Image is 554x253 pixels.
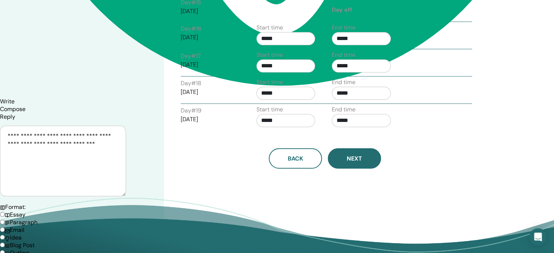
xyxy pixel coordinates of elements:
[181,33,240,42] p: [DATE]
[256,51,283,59] label: Start time
[256,78,283,87] label: Start time
[5,226,24,234] label: Email
[288,155,303,162] span: Back
[269,148,322,169] button: Back
[332,105,355,114] label: End time
[529,228,547,246] div: Open Intercom Messenger
[181,115,240,124] p: [DATE]
[5,218,38,226] label: Paragraph
[5,241,35,249] label: Blog Post
[181,60,240,69] p: [DATE]
[181,24,201,33] label: Day # 16
[328,148,381,169] button: Next
[332,23,355,32] label: End time
[5,234,21,241] label: Idea
[181,106,201,115] label: Day # 19
[181,52,201,60] label: Day # 17
[256,105,283,114] label: Start time
[5,211,25,218] label: Essay
[181,7,240,16] p: [DATE]
[181,79,201,88] label: Day # 18
[181,88,240,96] p: [DATE]
[256,23,283,32] label: Start time
[332,5,352,14] div: Day off
[332,78,355,87] label: End time
[347,155,362,162] span: Next
[332,51,355,59] label: End time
